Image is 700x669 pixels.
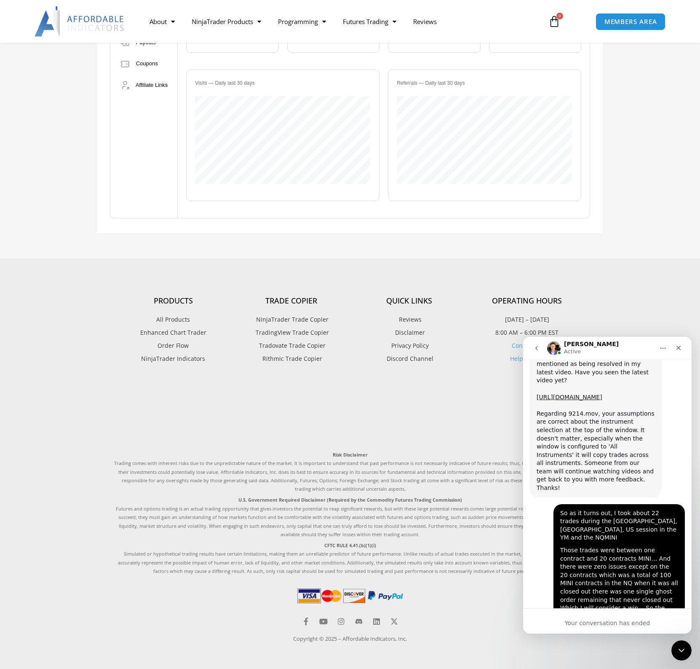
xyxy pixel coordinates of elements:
[238,497,462,503] strong: U.S. Government Required Disclaimer (Required by the Commodity Futures Trading Commission)
[115,53,173,75] a: Coupons
[393,327,425,338] span: Disclaimer
[158,340,189,351] span: Order Flow
[141,12,539,31] nav: Menu
[604,19,657,25] span: MEMBERS AREA
[350,340,468,351] a: Privacy Policy
[195,78,371,88] div: Visits — Daily last 30 days
[35,6,125,37] img: LogoAI | Affordable Indicators – NinjaTrader
[156,314,190,325] span: All Products
[7,167,162,298] div: David says…
[114,451,586,494] p: Trading comes with inherent risks due to the unpredictable nature of the market. It is important ...
[232,327,350,338] a: TradingView Trade Copier
[114,340,232,351] a: Order Flow
[350,296,468,306] h4: Quick Links
[468,327,586,338] p: 8:00 AM – 6:00 PM EST
[385,353,433,364] span: Discord Channel
[37,210,155,292] div: Those trades were between one contract and 20 contracts MINI… And there were zero issues except o...
[405,12,445,31] a: Reviews
[333,451,368,458] strong: Risk Disclaimer
[397,314,422,325] span: Reviews
[30,167,162,297] div: So as it turns out, I took about 22 trades during the [GEOGRAPHIC_DATA], [GEOGRAPHIC_DATA], US se...
[115,75,173,96] a: Affiliate Links
[334,12,405,31] a: Futures Trading
[141,353,205,364] span: NinjaTrader Indicators
[468,296,586,306] h4: Operating Hours
[183,12,270,31] a: NinjaTrader Products
[523,337,692,634] iframe: Intercom live chat
[114,383,586,442] iframe: Customer reviews powered by Trustpilot
[232,314,350,325] a: NinjaTrader Trade Copier
[232,353,350,364] a: Rithmic Trade Copier
[510,355,544,363] a: Help Center
[114,314,232,325] a: All Products
[270,12,334,31] a: Programming
[254,314,329,325] span: NinjaTrader Trade Copier
[512,341,542,349] a: Contact Us
[324,542,376,548] strong: CFTC RULE 4.41.(b)(1)(i)
[350,314,468,325] a: Reviews
[260,353,322,364] span: Rithmic Trade Copier
[232,296,350,306] h4: Trade Copier
[296,586,404,605] img: PaymentIcons | Affordable Indicators – NinjaTrader
[389,340,429,351] span: Privacy Policy
[114,353,232,364] a: NinjaTrader Indicators
[37,172,155,205] div: So as it turns out, I took about 22 trades during the [GEOGRAPHIC_DATA], [GEOGRAPHIC_DATA], US se...
[141,12,183,31] a: About
[468,314,586,325] p: [DATE] – [DATE]
[397,78,572,88] div: Referrals — Daily last 30 days
[114,296,232,306] h4: Products
[350,327,468,338] a: Disclaimer
[536,9,573,34] a: 0
[136,39,156,46] span: Payouts
[114,541,586,576] p: Simulated or hypothetical trading results have certain limitations, making them an unreliable pre...
[136,82,168,88] span: Affiliate Links
[254,327,329,338] span: TradingView Trade Copier
[293,635,407,642] a: Copyright © 2025 – Affordable Indicators, Inc.
[114,496,586,539] p: Futures and options trading is an actual trading opportunity that gives investors the potential t...
[232,340,350,351] a: Tradovate Trade Copier
[556,13,563,19] span: 0
[350,353,468,364] a: Discord Channel
[114,327,232,338] a: Enhanced Chart Trader
[140,327,206,338] span: Enhanced Chart Trader
[136,60,158,67] span: Coupons
[257,340,326,351] span: Tradovate Trade Copier
[596,13,666,30] a: MEMBERS AREA
[671,640,692,661] iframe: Intercom live chat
